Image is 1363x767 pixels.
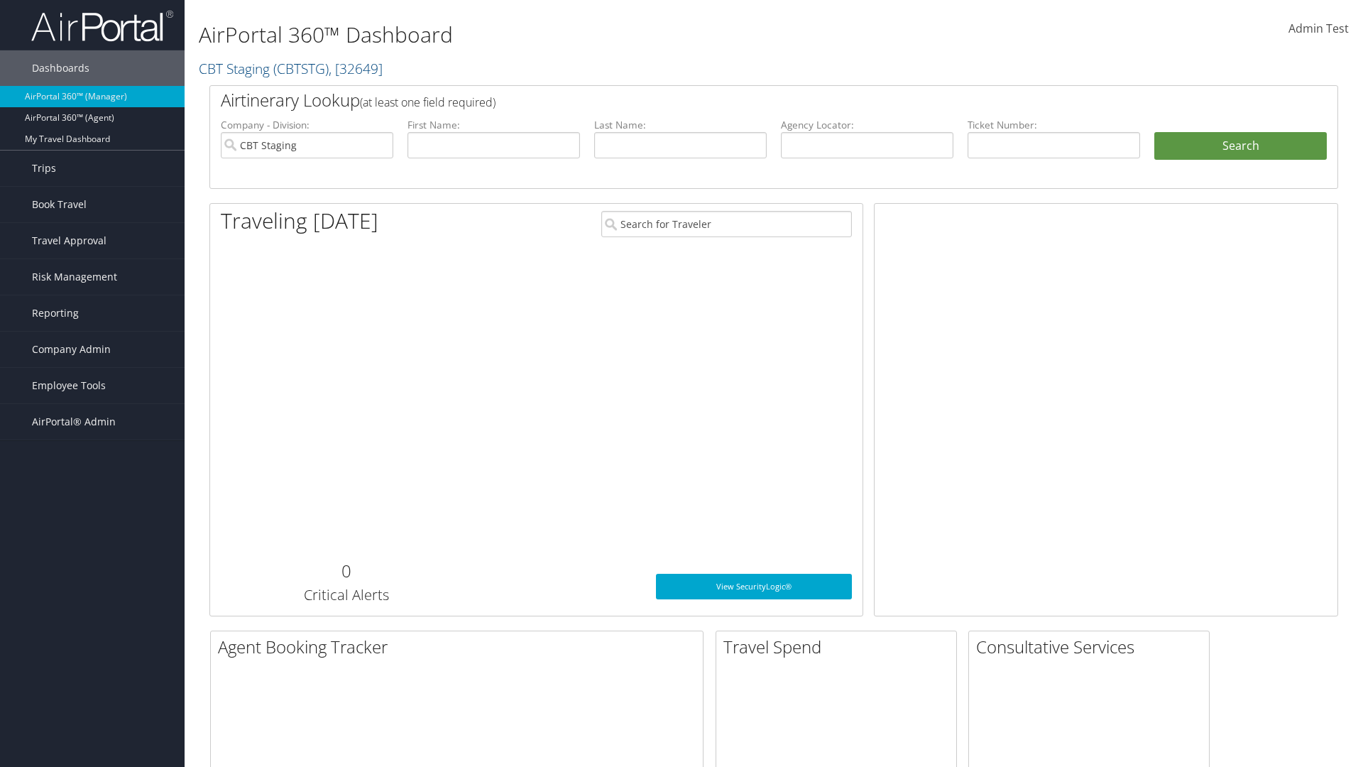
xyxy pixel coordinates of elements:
span: AirPortal® Admin [32,404,116,440]
h2: 0 [221,559,471,583]
span: Dashboards [32,50,89,86]
input: Search for Traveler [601,211,852,237]
span: Book Travel [32,187,87,222]
label: Last Name: [594,118,767,132]
h2: Travel Spend [723,635,956,659]
span: Admin Test [1288,21,1349,36]
a: View SecurityLogic® [656,574,852,599]
span: ( CBTSTG ) [273,59,329,78]
h1: Traveling [DATE] [221,206,378,236]
label: Agency Locator: [781,118,953,132]
img: airportal-logo.png [31,9,173,43]
span: Trips [32,151,56,186]
a: Admin Test [1288,7,1349,51]
span: Travel Approval [32,223,106,259]
span: Employee Tools [32,368,106,403]
span: Company Admin [32,332,111,367]
h3: Critical Alerts [221,585,471,605]
label: First Name: [407,118,580,132]
h2: Airtinerary Lookup [221,88,1233,112]
h1: AirPortal 360™ Dashboard [199,20,965,50]
h2: Consultative Services [976,635,1209,659]
span: , [ 32649 ] [329,59,383,78]
h2: Agent Booking Tracker [218,635,703,659]
button: Search [1154,132,1327,161]
label: Company - Division: [221,118,393,132]
a: CBT Staging [199,59,383,78]
span: Reporting [32,295,79,331]
span: (at least one field required) [360,94,496,110]
span: Risk Management [32,259,117,295]
label: Ticket Number: [968,118,1140,132]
